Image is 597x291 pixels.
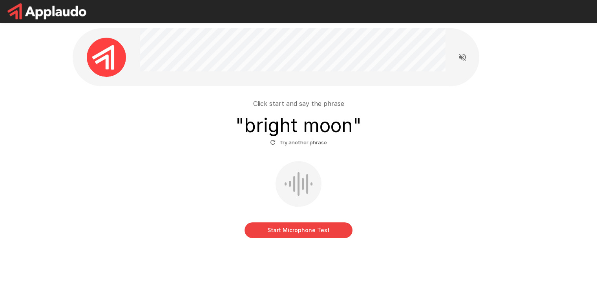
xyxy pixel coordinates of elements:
button: Start Microphone Test [245,222,352,238]
img: applaudo_avatar.png [87,38,126,77]
h3: " bright moon " [236,115,361,136]
button: Read questions aloud [455,49,470,65]
p: Click start and say the phrase [253,99,344,108]
button: Try another phrase [268,136,329,149]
